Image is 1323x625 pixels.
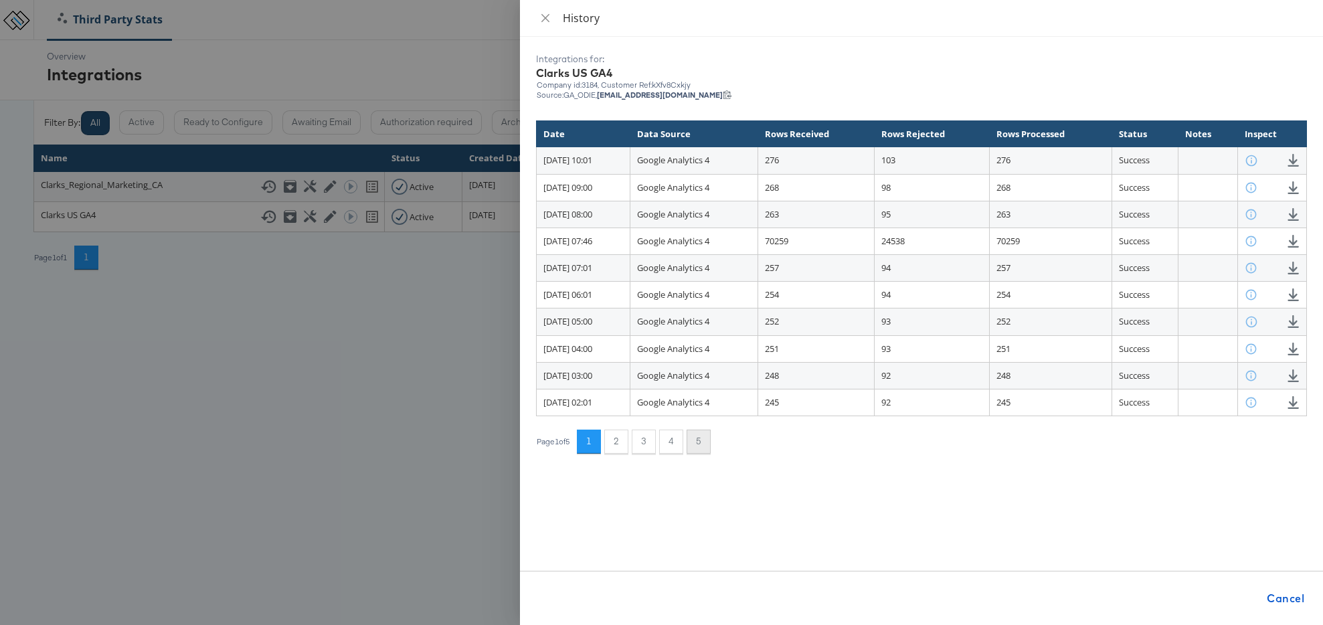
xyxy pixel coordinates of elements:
span: Google Analytics 4 [637,235,709,247]
button: 3 [632,430,656,454]
td: 94 [874,255,989,282]
td: 268 [990,174,1112,201]
div: Integrations for: [536,53,1307,66]
span: Success [1119,396,1150,408]
span: Google Analytics 4 [637,343,709,355]
span: Google Analytics 4 [637,181,709,193]
td: 95 [874,201,989,228]
th: Inspect [1238,120,1307,147]
td: [DATE] 09:00 [537,174,630,201]
span: Success [1119,369,1150,381]
td: [DATE] 07:01 [537,255,630,282]
button: 2 [604,430,628,454]
td: 245 [758,389,875,416]
span: Google Analytics 4 [637,396,709,408]
span: Success [1119,343,1150,355]
td: 254 [990,282,1112,308]
td: 254 [758,282,875,308]
div: Clarks US GA4 [536,66,1307,81]
div: History [563,11,1307,25]
button: Close [536,12,555,25]
span: Success [1119,208,1150,220]
span: Success [1119,181,1150,193]
span: Google Analytics 4 [637,288,709,300]
td: [DATE] 05:00 [537,308,630,335]
span: Google Analytics 4 [637,369,709,381]
td: 248 [758,362,875,389]
th: Data Source [630,120,758,147]
td: 94 [874,282,989,308]
td: 24538 [874,228,989,254]
th: Rows Processed [990,120,1112,147]
td: 92 [874,362,989,389]
span: Google Analytics 4 [637,315,709,327]
span: Success [1119,288,1150,300]
td: [DATE] 08:00 [537,201,630,228]
td: 268 [758,174,875,201]
td: 251 [758,335,875,362]
td: 70259 [990,228,1112,254]
button: Cancel [1261,585,1310,612]
td: [DATE] 10:01 [537,147,630,174]
td: 263 [758,201,875,228]
div: Source: GA_ODIE, [537,90,1306,99]
td: 252 [758,308,875,335]
span: close [540,13,551,23]
span: Google Analytics 4 [637,154,709,166]
td: 93 [874,308,989,335]
td: [DATE] 04:00 [537,335,630,362]
span: Google Analytics 4 [637,262,709,274]
td: 98 [874,174,989,201]
span: Success [1119,154,1150,166]
span: Success [1119,315,1150,327]
td: 276 [990,147,1112,174]
td: 257 [990,255,1112,282]
td: 251 [990,335,1112,362]
strong: [EMAIL_ADDRESS][DOMAIN_NAME] [597,90,723,100]
td: [DATE] 07:46 [537,228,630,254]
span: Success [1119,262,1150,274]
td: [DATE] 03:00 [537,362,630,389]
td: 103 [874,147,989,174]
span: Cancel [1267,589,1304,608]
div: Company id: 3184 , Customer Ref: kXfv8Cxkjy [536,80,1307,90]
td: 70259 [758,228,875,254]
td: 252 [990,308,1112,335]
th: Status [1112,120,1178,147]
div: Page 1 of 5 [536,437,570,446]
td: 276 [758,147,875,174]
th: Rows Received [758,120,875,147]
td: 248 [990,362,1112,389]
span: Google Analytics 4 [637,208,709,220]
td: 93 [874,335,989,362]
th: Rows Rejected [874,120,989,147]
td: 92 [874,389,989,416]
button: 5 [687,430,711,454]
button: 1 [577,430,601,454]
td: 257 [758,255,875,282]
th: Notes [1178,120,1238,147]
td: 245 [990,389,1112,416]
th: Date [537,120,630,147]
span: Success [1119,235,1150,247]
td: 263 [990,201,1112,228]
td: [DATE] 06:01 [537,282,630,308]
button: 4 [659,430,683,454]
td: [DATE] 02:01 [537,389,630,416]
